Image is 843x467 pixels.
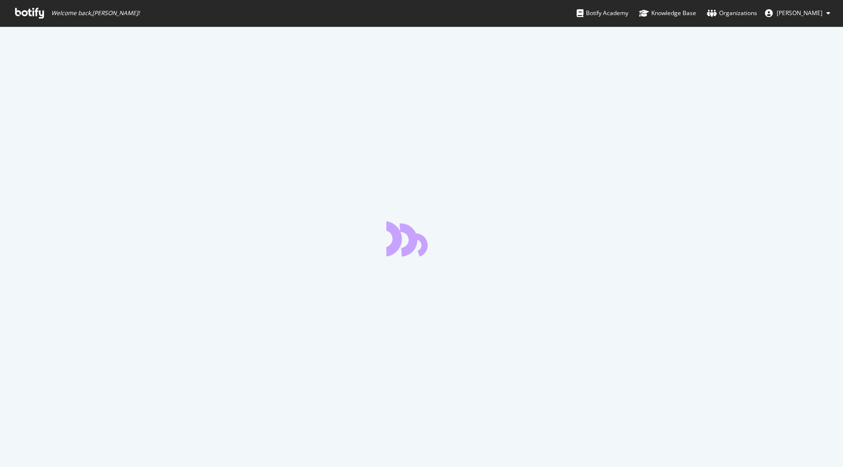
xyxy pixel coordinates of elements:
[577,8,628,18] div: Botify Academy
[639,8,696,18] div: Knowledge Base
[707,8,757,18] div: Organizations
[777,9,823,17] span: Bharat Lohakare
[757,5,838,21] button: [PERSON_NAME]
[51,9,140,17] span: Welcome back, [PERSON_NAME] !
[386,221,457,256] div: animation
